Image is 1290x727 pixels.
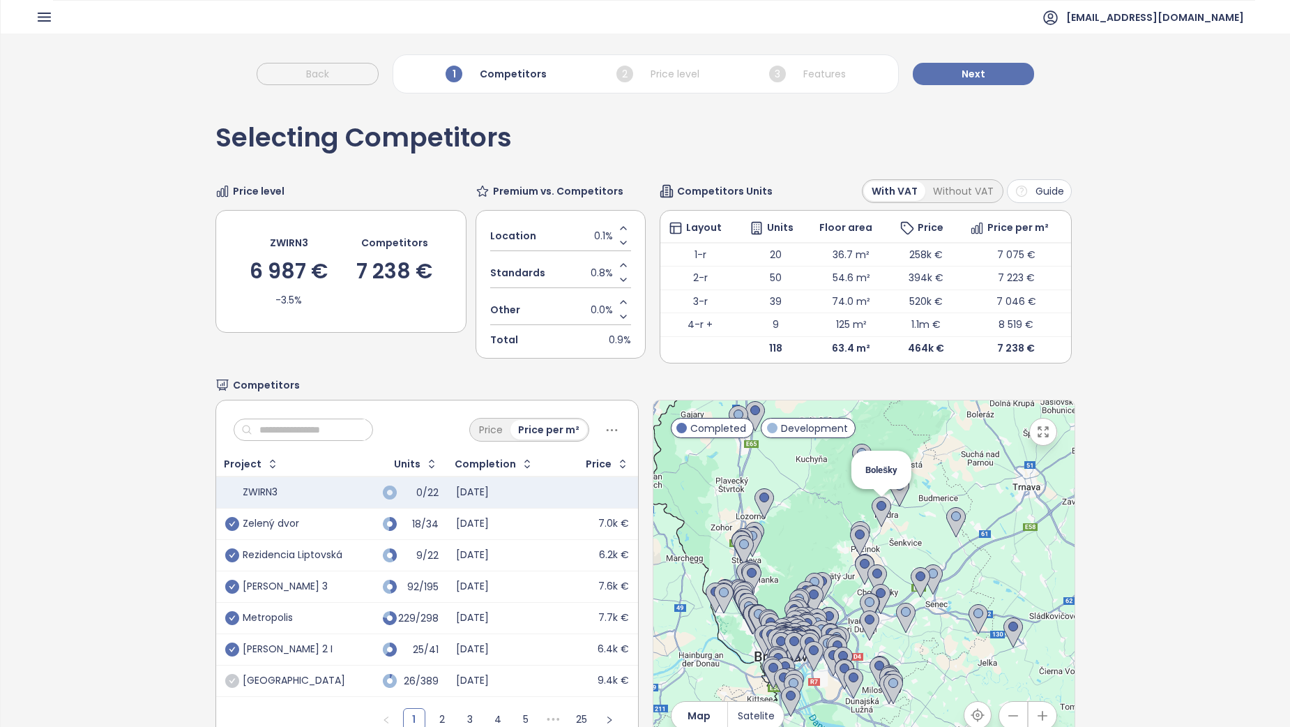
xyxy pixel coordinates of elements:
[404,488,439,497] div: 0/22
[961,290,1071,313] td: 7 046 €
[741,336,811,359] td: 118
[738,708,775,724] span: Satelite
[456,486,489,499] div: [DATE]
[690,421,746,436] span: Completed
[970,221,1063,235] div: Price per m²
[598,580,629,593] div: 7.6k €
[225,643,239,657] span: check-circle
[1035,183,1064,199] span: Guide
[243,580,328,593] div: [PERSON_NAME] 3
[616,258,631,273] button: Increase value
[616,236,631,250] button: Decrease value
[243,675,345,687] div: [GEOGRAPHIC_DATA]
[356,261,432,282] div: 7 238 €
[225,674,239,688] span: check-circle
[404,614,439,623] div: 229/298
[892,313,962,337] td: 1.1m €
[224,460,261,469] div: Project
[446,66,462,82] span: 1
[493,183,623,199] span: Premium vs. Competitors
[677,183,773,199] span: Competitors Units
[913,63,1034,85] button: Next
[243,549,342,562] div: Rezidencia Liptovská
[243,612,293,624] div: Metropolis
[490,332,518,347] span: Total
[616,273,631,287] button: Decrease value
[490,265,545,280] span: Standards
[769,66,786,82] span: 3
[382,716,390,724] span: left
[1066,1,1244,34] span: [EMAIL_ADDRESS][DOMAIN_NAME]
[275,292,302,308] div: -3.5%
[688,708,711,724] span: Map
[925,181,1001,201] div: Without VAT
[669,221,732,235] div: Layout
[225,517,239,531] span: check-circle
[741,267,811,290] td: 50
[404,677,439,686] div: 26/389
[455,460,516,469] div: Completion
[243,518,299,530] div: Zelený dvor
[225,548,239,562] span: check-circle
[811,313,892,337] td: 125 m²
[456,612,489,624] div: [DATE]
[225,611,239,625] span: check-circle
[394,460,420,469] div: Units
[456,675,489,687] div: [DATE]
[864,181,925,201] div: With VAT
[598,518,629,530] div: 7.0k €
[586,460,612,469] div: Price
[900,221,953,235] div: Price
[660,243,741,267] td: 1-r
[961,336,1071,359] td: 7 238 €
[811,267,892,290] td: 54.6 m²
[598,643,629,656] div: 6.4k €
[865,465,897,475] span: Bolešky
[456,549,489,562] div: [DATE]
[616,295,631,310] button: Increase value
[1007,179,1072,203] button: Guide
[609,332,631,347] span: 0.9%
[215,125,512,165] div: Selecting Competitors
[660,267,741,290] td: 2-r
[741,243,811,267] td: 20
[741,290,811,313] td: 39
[750,221,803,235] div: Units
[616,310,631,324] button: Decrease value
[456,643,489,656] div: [DATE]
[892,267,962,290] td: 394k €
[598,675,629,687] div: 9.4k €
[306,66,329,82] span: Back
[811,290,892,313] td: 74.0 m²
[404,645,439,654] div: 25/41
[442,62,550,86] div: Competitors
[594,228,613,243] span: 0.1%
[598,612,629,624] div: 7.7k €
[962,66,985,82] span: Next
[660,313,741,337] td: 4-r +
[270,235,308,250] div: ZWIRN3
[404,583,439,592] div: 92/195
[361,235,428,250] div: Competitors
[404,520,439,529] div: 18/34
[811,336,892,359] td: 63.4 m²
[225,580,239,594] span: check-circle
[591,302,613,317] span: 0.0%
[599,549,629,562] div: 6.2k €
[741,313,811,337] td: 9
[961,267,1071,290] td: 7 223 €
[766,62,849,86] div: Features
[243,643,333,656] div: [PERSON_NAME] 2 I
[591,265,613,280] span: 0.8%
[490,228,536,243] span: Location
[257,63,379,85] button: Back
[490,302,520,317] span: Other
[250,261,328,282] div: 6 987 €
[510,420,587,440] div: Price per m²
[456,518,489,530] div: [DATE]
[616,221,631,236] button: Increase value
[613,62,703,86] div: Price level
[616,66,633,82] span: 2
